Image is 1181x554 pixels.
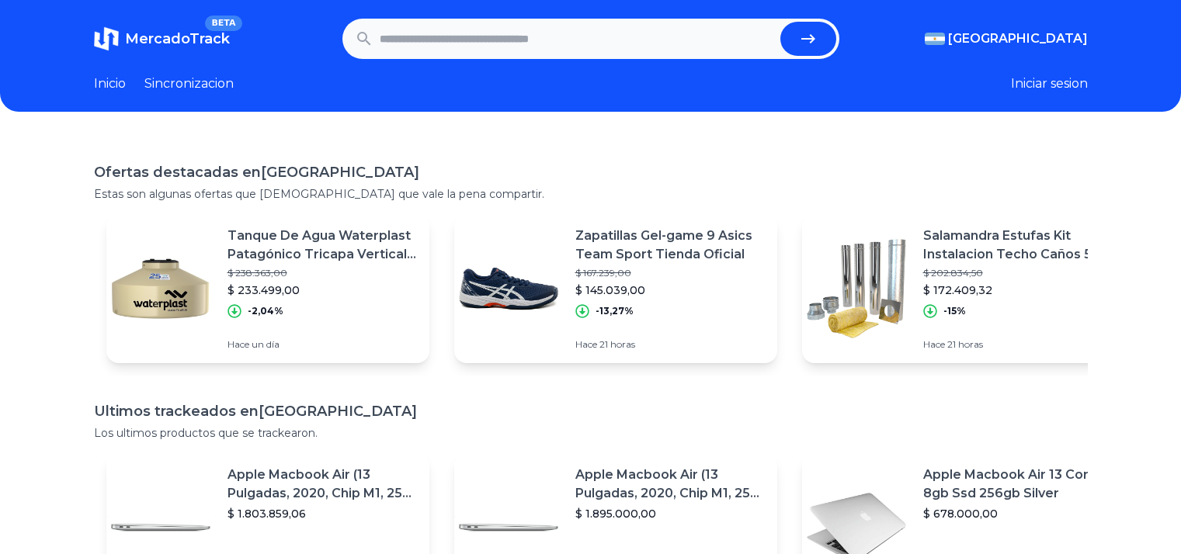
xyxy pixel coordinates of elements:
span: MercadoTrack [125,30,230,47]
p: Apple Macbook Air 13 Core I5 8gb Ssd 256gb Silver [923,466,1113,503]
img: Featured image [802,234,911,343]
img: Featured image [106,234,215,343]
a: Featured imageSalamandra Estufas Kit Instalacion Techo Caños 5 Acero Inox$ 202.834,50$ 172.409,32... [802,214,1125,363]
h1: Ultimos trackeados en [GEOGRAPHIC_DATA] [94,400,1088,422]
p: Tanque De Agua Waterplast Patagónico Tricapa Vertical Polietileno 800l De 78 cm X 145 cm [228,227,417,264]
a: Featured imageZapatillas Gel-game 9 Asics Team Sport Tienda Oficial$ 167.239,00$ 145.039,00-13,27... [454,214,777,363]
img: Argentina [925,33,945,45]
p: Apple Macbook Air (13 Pulgadas, 2020, Chip M1, 256 Gb De Ssd, 8 Gb De Ram) - Plata [228,466,417,503]
p: Hace un día [228,338,417,351]
p: Los ultimos productos que se trackearon. [94,425,1088,441]
a: Featured imageTanque De Agua Waterplast Patagónico Tricapa Vertical Polietileno 800l De 78 cm X 1... [106,214,429,363]
p: Hace 21 horas [923,338,1113,351]
p: $ 1.803.859,06 [228,506,417,521]
p: -15% [943,305,966,317]
p: $ 167.239,00 [575,267,765,279]
p: Salamandra Estufas Kit Instalacion Techo Caños 5 Acero Inox [923,227,1113,264]
p: Apple Macbook Air (13 Pulgadas, 2020, Chip M1, 256 Gb De Ssd, 8 Gb De Ram) - Plata [575,466,765,503]
p: -13,27% [596,305,634,317]
p: $ 172.409,32 [923,282,1113,298]
button: Iniciar sesion [1011,74,1088,93]
span: BETA [205,16,241,31]
p: Zapatillas Gel-game 9 Asics Team Sport Tienda Oficial [575,227,765,264]
button: [GEOGRAPHIC_DATA] [925,29,1088,48]
img: Featured image [454,234,563,343]
span: [GEOGRAPHIC_DATA] [948,29,1088,48]
p: -2,04% [248,305,283,317]
a: Sincronizacion [144,74,234,93]
p: Hace 21 horas [575,338,765,351]
h1: Ofertas destacadas en [GEOGRAPHIC_DATA] [94,161,1088,183]
p: $ 202.834,50 [923,267,1113,279]
p: $ 238.363,00 [228,267,417,279]
a: Inicio [94,74,126,93]
p: $ 1.895.000,00 [575,506,765,521]
p: $ 678.000,00 [923,506,1113,521]
a: MercadoTrackBETA [94,26,230,51]
p: Estas son algunas ofertas que [DEMOGRAPHIC_DATA] que vale la pena compartir. [94,186,1088,202]
img: MercadoTrack [94,26,119,51]
p: $ 233.499,00 [228,282,417,298]
p: $ 145.039,00 [575,282,765,298]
